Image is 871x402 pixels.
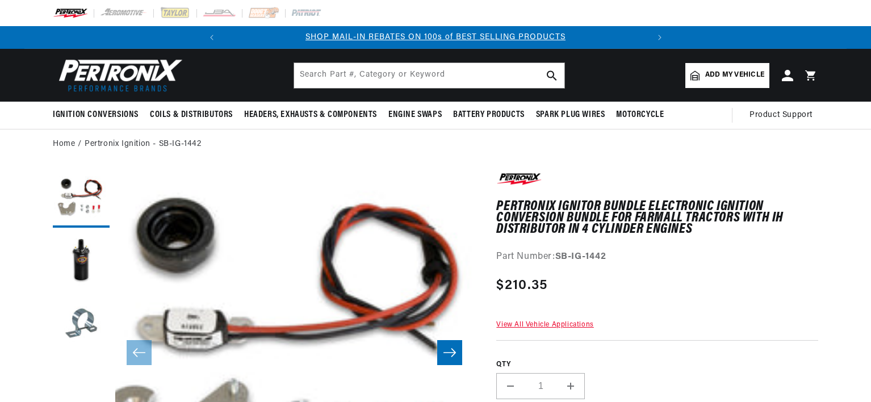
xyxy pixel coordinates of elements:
summary: Motorcycle [610,102,669,128]
a: View All Vehicle Applications [496,321,593,328]
span: Coils & Distributors [150,109,233,121]
summary: Engine Swaps [383,102,447,128]
label: QTY [496,360,818,370]
div: 1 of 2 [223,31,648,44]
span: $210.35 [496,275,547,296]
button: Translation missing: en.sections.announcements.next_announcement [648,26,671,49]
button: Load image 2 in gallery view [53,233,110,290]
a: Pertronix Ignition - SB-IG-1442 [85,138,202,150]
slideshow-component: Translation missing: en.sections.announcements.announcement_bar [24,26,847,49]
a: SHOP MAIL-IN REBATES ON 100s of BEST SELLING PRODUCTS [305,33,566,41]
button: Translation missing: en.sections.announcements.previous_announcement [200,26,223,49]
input: Search Part #, Category or Keyword [294,63,564,88]
a: Home [53,138,75,150]
div: Part Number: [496,250,818,265]
span: Headers, Exhausts & Components [244,109,377,121]
button: search button [539,63,564,88]
button: Load image 1 in gallery view [53,171,110,228]
span: Ignition Conversions [53,109,139,121]
button: Slide right [437,340,462,365]
img: Pertronix [53,56,183,95]
summary: Headers, Exhausts & Components [238,102,383,128]
nav: breadcrumbs [53,138,818,150]
h1: PerTronix Ignitor Bundle Electronic Ignition Conversion Bundle for Farmall Tractors with IH Distr... [496,201,818,236]
span: Spark Plug Wires [536,109,605,121]
summary: Coils & Distributors [144,102,238,128]
summary: Spark Plug Wires [530,102,611,128]
span: Motorcycle [616,109,664,121]
button: Load image 3 in gallery view [53,296,110,353]
span: Add my vehicle [705,70,764,81]
span: Engine Swaps [388,109,442,121]
div: Announcement [223,31,648,44]
summary: Ignition Conversions [53,102,144,128]
summary: Product Support [749,102,818,129]
span: Battery Products [453,109,525,121]
a: Add my vehicle [685,63,769,88]
summary: Battery Products [447,102,530,128]
span: Product Support [749,109,813,122]
strong: SB-IG-1442 [555,252,606,261]
button: Slide left [127,340,152,365]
